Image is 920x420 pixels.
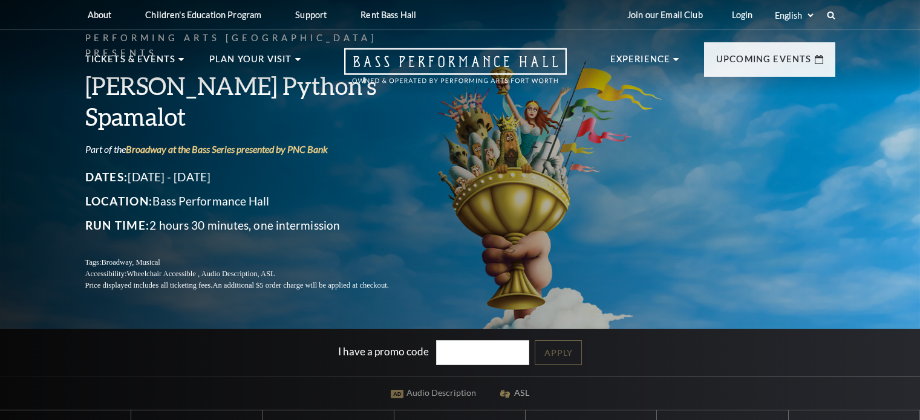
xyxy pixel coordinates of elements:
[85,192,418,211] p: Bass Performance Hall
[145,10,261,20] p: Children's Education Program
[85,257,418,268] p: Tags:
[360,10,416,20] p: Rent Bass Hall
[101,258,160,267] span: Broadway, Musical
[85,143,418,156] p: Part of the
[126,143,328,155] a: Broadway at the Bass Series presented by PNC Bank
[85,280,418,291] p: Price displayed includes all ticketing fees.
[772,10,815,21] select: Select:
[85,167,418,187] p: [DATE] - [DATE]
[88,10,112,20] p: About
[85,70,418,132] h3: [PERSON_NAME] Python's Spamalot
[209,52,292,74] p: Plan Your Visit
[85,268,418,280] p: Accessibility:
[85,218,150,232] span: Run Time:
[338,345,429,358] label: I have a promo code
[85,170,128,184] span: Dates:
[212,281,388,289] span: An additional $5 order charge will be applied at checkout.
[295,10,327,20] p: Support
[85,194,153,208] span: Location:
[610,52,671,74] p: Experience
[85,52,176,74] p: Tickets & Events
[85,216,418,235] p: 2 hours 30 minutes, one intermission
[716,52,812,74] p: Upcoming Events
[126,270,275,278] span: Wheelchair Accessible , Audio Description, ASL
